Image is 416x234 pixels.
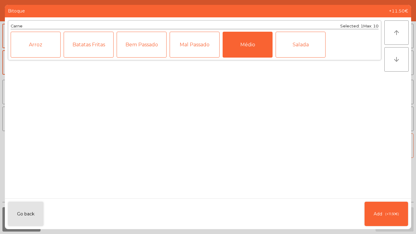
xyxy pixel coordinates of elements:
div: Médio [223,32,273,58]
button: Add(+11.50€) [365,202,408,226]
div: Arroz [11,32,61,58]
span: Selected: 1 [340,24,363,28]
div: Salada [276,32,326,58]
span: Add [374,211,382,217]
i: arrow_downward [393,56,400,63]
div: Batatas Fritas [64,32,114,58]
button: arrow_downward [384,47,409,72]
button: Go back [8,202,44,226]
span: (+11.50€) [385,211,399,217]
i: arrow_upward [393,29,400,36]
div: Bem Passado [117,32,167,58]
div: Mal Passado [170,32,220,58]
button: arrow_upward [384,20,409,45]
span: +11.50€ [389,8,408,14]
span: Max: 10 [363,24,379,28]
div: Carne [11,23,23,29]
span: Bitoque [8,8,25,14]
